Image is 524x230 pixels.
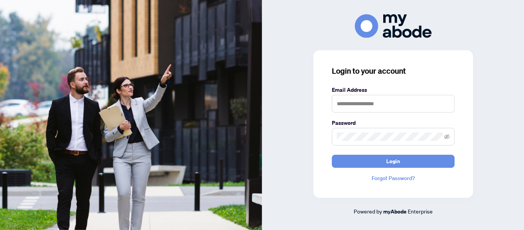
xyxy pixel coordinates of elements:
span: Login [386,155,400,167]
a: Forgot Password? [332,174,455,182]
span: Powered by [354,208,382,215]
button: Login [332,155,455,168]
h3: Login to your account [332,66,455,76]
label: Password [332,119,455,127]
label: Email Address [332,86,455,94]
span: Enterprise [408,208,433,215]
img: ma-logo [355,14,432,38]
a: myAbode [383,207,407,216]
span: eye-invisible [444,134,450,139]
